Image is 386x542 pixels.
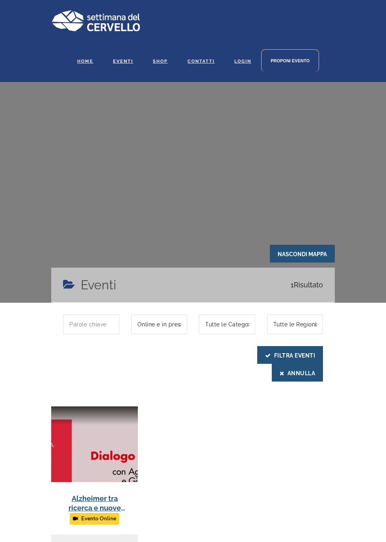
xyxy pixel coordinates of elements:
[113,59,133,64] span: Eventi
[51,10,140,31] img: Logo
[272,364,323,382] button: Annulla
[63,315,119,334] input: Parole chiave
[271,58,310,63] span: Proponi evento
[143,41,178,82] a: Shop
[261,49,319,72] a: Proponi evento
[81,276,116,294] h4: Eventi
[103,41,143,82] a: Eventi
[225,41,261,82] a: Login
[187,59,215,64] span: Contatti
[291,276,323,294] span: Risultato
[67,41,103,82] a: Home
[153,59,168,64] span: Shop
[77,59,93,64] span: Home
[257,346,323,364] button: Filtra Eventi
[234,59,251,64] span: Login
[291,281,294,289] span: 1
[270,245,335,263] span: Nascondi Mappa
[178,41,225,82] a: Contatti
